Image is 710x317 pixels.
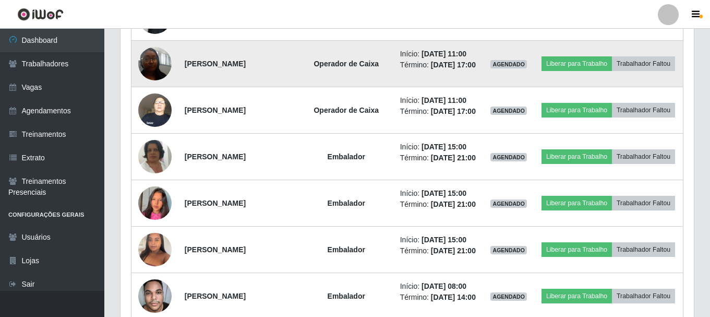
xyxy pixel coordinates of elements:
li: Início: [400,234,478,245]
span: AGENDADO [490,107,527,115]
strong: Operador de Caixa [314,106,379,114]
button: Trabalhador Faltou [612,56,675,71]
time: [DATE] 17:00 [431,107,476,115]
li: Início: [400,142,478,152]
strong: Embalador [328,199,365,207]
img: 1723623614898.jpeg [138,88,172,132]
li: Término: [400,245,478,256]
strong: Operador de Caixa [314,60,379,68]
button: Liberar para Trabalho [541,196,612,210]
time: [DATE] 08:00 [422,282,466,290]
time: [DATE] 14:00 [431,293,476,301]
time: [DATE] 11:00 [422,96,466,104]
span: AGENDADO [490,292,527,301]
time: [DATE] 17:00 [431,61,476,69]
span: AGENDADO [490,153,527,161]
li: Término: [400,152,478,163]
li: Início: [400,49,478,60]
img: 1747341795862.jpeg [138,173,172,233]
button: Liberar para Trabalho [541,56,612,71]
strong: [PERSON_NAME] [185,106,246,114]
button: Liberar para Trabalho [541,242,612,257]
li: Término: [400,199,478,210]
button: Trabalhador Faltou [612,289,675,303]
img: 1751846244221.jpeg [138,227,172,272]
span: AGENDADO [490,246,527,254]
strong: [PERSON_NAME] [185,199,246,207]
time: [DATE] 11:00 [422,50,466,58]
strong: Embalador [328,152,365,161]
li: Início: [400,188,478,199]
time: [DATE] 15:00 [422,143,466,151]
li: Término: [400,106,478,117]
strong: [PERSON_NAME] [185,292,246,300]
button: Liberar para Trabalho [541,289,612,303]
img: CoreUI Logo [17,8,64,21]
time: [DATE] 21:00 [431,200,476,208]
time: [DATE] 15:00 [422,236,466,244]
button: Liberar para Trabalho [541,103,612,118]
button: Trabalhador Faltou [612,196,675,210]
time: [DATE] 15:00 [422,189,466,197]
li: Início: [400,281,478,292]
img: 1702981001792.jpeg [138,41,172,86]
button: Trabalhador Faltou [612,242,675,257]
strong: [PERSON_NAME] [185,152,246,161]
time: [DATE] 21:00 [431,154,476,162]
button: Liberar para Trabalho [541,149,612,164]
span: AGENDADO [490,60,527,68]
button: Trabalhador Faltou [612,103,675,118]
strong: Embalador [328,245,365,254]
img: 1676496034794.jpeg [138,127,172,186]
strong: [PERSON_NAME] [185,60,246,68]
button: Trabalhador Faltou [612,149,675,164]
span: AGENDADO [490,199,527,208]
li: Término: [400,292,478,303]
strong: Embalador [328,292,365,300]
li: Término: [400,60,478,71]
li: Início: [400,95,478,106]
time: [DATE] 21:00 [431,246,476,255]
strong: [PERSON_NAME] [185,245,246,254]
